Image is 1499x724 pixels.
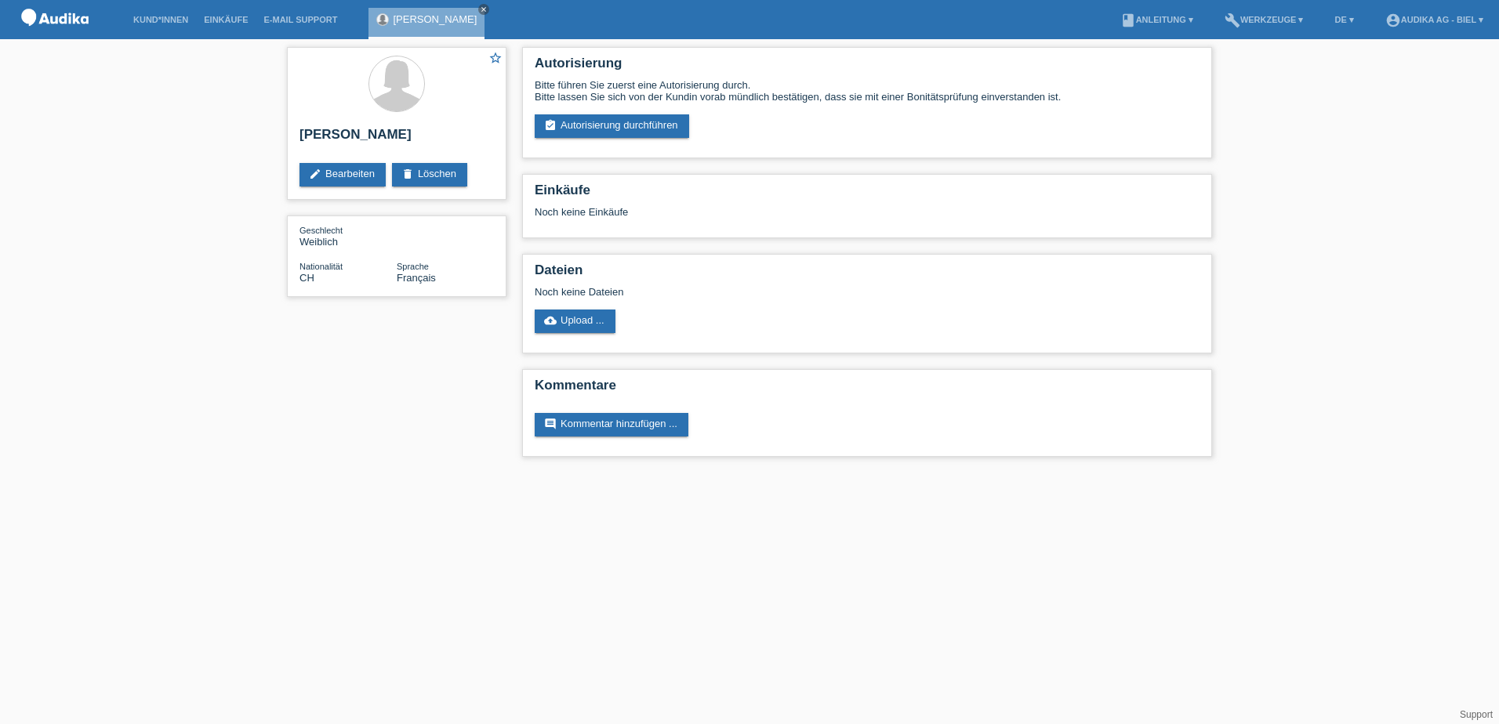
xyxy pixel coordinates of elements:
i: assignment_turned_in [544,119,557,132]
a: bookAnleitung ▾ [1112,15,1201,24]
h2: Autorisierung [535,56,1200,79]
a: POS — MF Group [16,31,94,42]
a: cloud_uploadUpload ... [535,310,615,333]
i: edit [309,168,321,180]
a: close [478,4,489,15]
div: Noch keine Dateien [535,286,1014,298]
span: Geschlecht [299,226,343,235]
a: DE ▾ [1327,15,1361,24]
a: Support [1460,709,1493,720]
h2: Kommentare [535,378,1200,401]
span: Français [397,272,436,284]
i: cloud_upload [544,314,557,327]
i: star_border [488,51,503,65]
span: Schweiz [299,272,314,284]
div: Noch keine Einkäufe [535,206,1200,230]
h2: [PERSON_NAME] [299,127,494,150]
a: deleteLöschen [392,163,467,186]
a: commentKommentar hinzufügen ... [535,413,688,436]
div: Weiblich [299,224,397,248]
i: close [480,5,488,13]
h2: Dateien [535,262,1200,286]
a: Kund*innen [125,15,196,24]
i: book [1120,13,1136,28]
a: star_border [488,51,503,67]
a: E-Mail Support [256,15,346,24]
i: delete [401,168,414,180]
a: account_circleAudika AG - Biel ▾ [1377,15,1491,24]
a: assignment_turned_inAutorisierung durchführen [535,114,689,138]
a: [PERSON_NAME] [393,13,477,25]
a: Einkäufe [196,15,256,24]
a: editBearbeiten [299,163,386,186]
span: Sprache [397,262,429,271]
span: Nationalität [299,262,343,271]
i: account_circle [1385,13,1401,28]
h2: Einkäufe [535,183,1200,206]
i: build [1225,13,1240,28]
a: buildWerkzeuge ▾ [1217,15,1312,24]
div: Bitte führen Sie zuerst eine Autorisierung durch. Bitte lassen Sie sich von der Kundin vorab münd... [535,79,1200,103]
i: comment [544,418,557,430]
